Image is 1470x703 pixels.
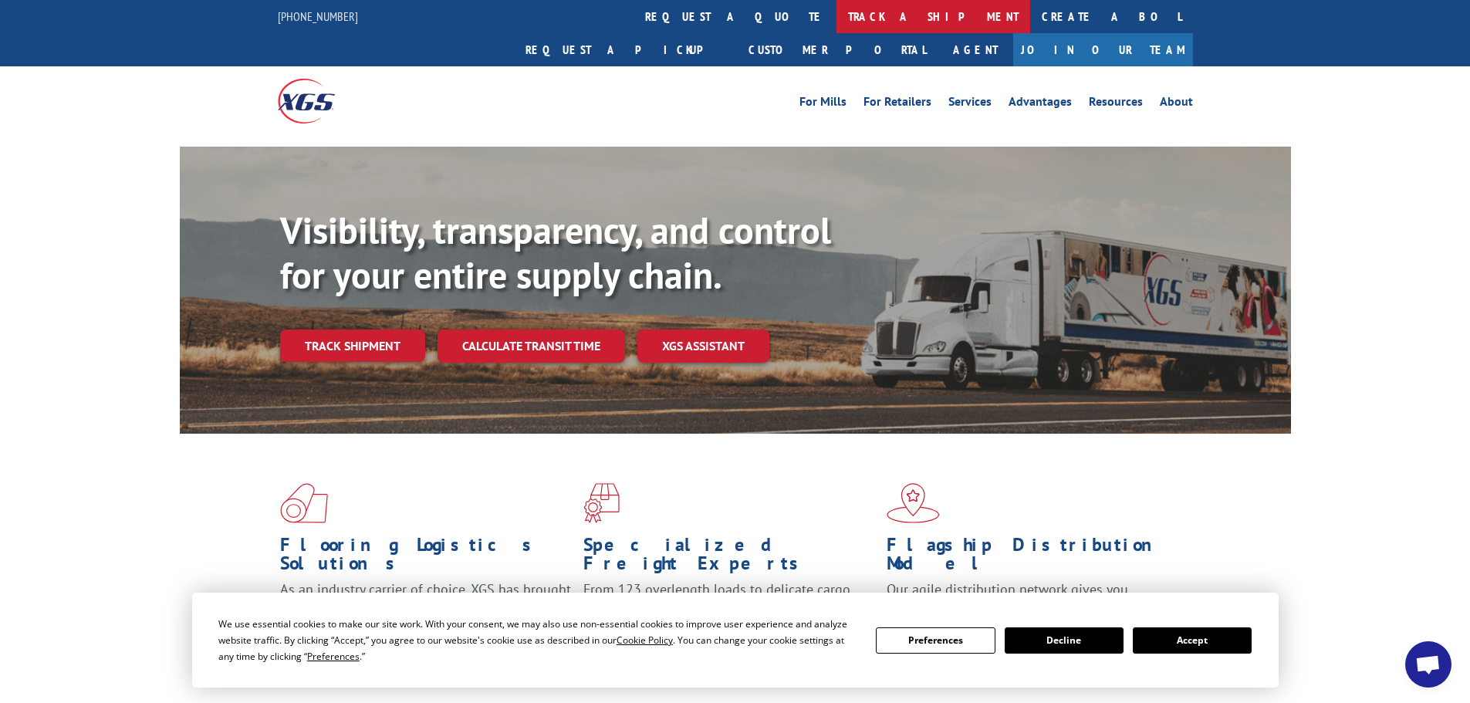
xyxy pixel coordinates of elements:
[876,627,995,654] button: Preferences
[637,330,769,363] a: XGS ASSISTANT
[218,616,857,664] div: We use essential cookies to make our site work. With your consent, we may also use non-essential ...
[1160,96,1193,113] a: About
[280,580,571,635] span: As an industry carrier of choice, XGS has brought innovation and dedication to flooring logistics...
[948,96,992,113] a: Services
[192,593,1279,688] div: Cookie Consent Prompt
[583,536,875,580] h1: Specialized Freight Experts
[280,206,831,299] b: Visibility, transparency, and control for your entire supply chain.
[280,330,425,362] a: Track shipment
[280,536,572,580] h1: Flooring Logistics Solutions
[863,96,931,113] a: For Retailers
[1405,641,1451,688] a: Open chat
[799,96,847,113] a: For Mills
[583,483,620,523] img: xgs-icon-focused-on-flooring-red
[737,33,938,66] a: Customer Portal
[617,634,673,647] span: Cookie Policy
[1005,627,1124,654] button: Decline
[438,330,625,363] a: Calculate transit time
[1013,33,1193,66] a: Join Our Team
[1133,627,1252,654] button: Accept
[887,580,1171,617] span: Our agile distribution network gives you nationwide inventory management on demand.
[887,483,940,523] img: xgs-icon-flagship-distribution-model-red
[514,33,737,66] a: Request a pickup
[307,650,360,663] span: Preferences
[583,580,875,649] p: From 123 overlength loads to delicate cargo, our experienced staff knows the best way to move you...
[1009,96,1072,113] a: Advantages
[280,483,328,523] img: xgs-icon-total-supply-chain-intelligence-red
[1089,96,1143,113] a: Resources
[887,536,1178,580] h1: Flagship Distribution Model
[938,33,1013,66] a: Agent
[278,8,358,24] a: [PHONE_NUMBER]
